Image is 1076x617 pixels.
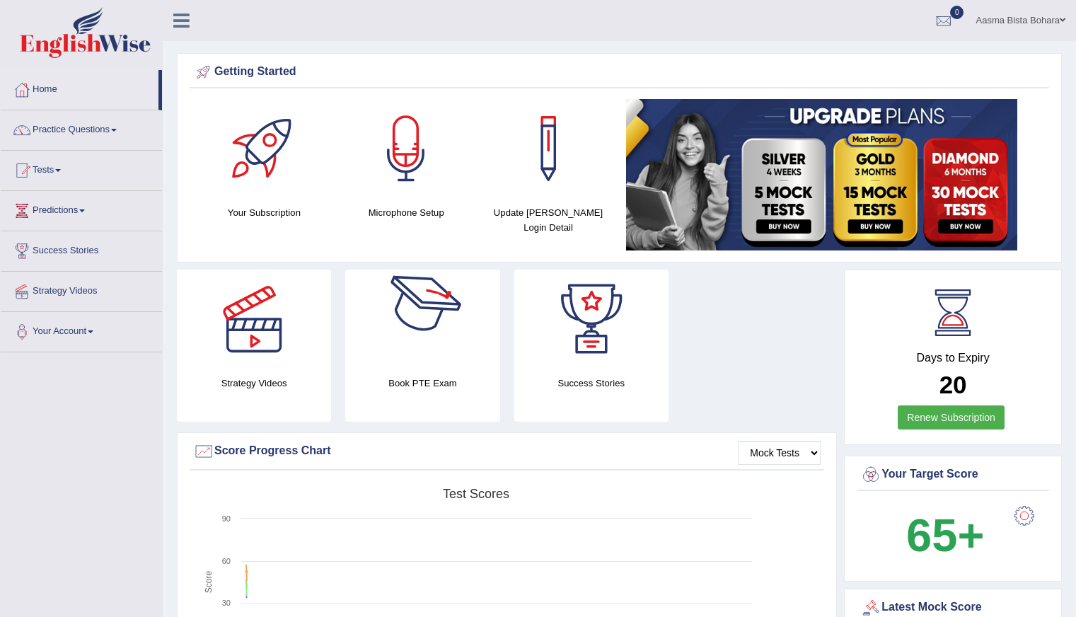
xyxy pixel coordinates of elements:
div: Score Progress Chart [193,441,821,462]
a: Tests [1,151,162,186]
a: Practice Questions [1,110,162,146]
h4: Book PTE Exam [345,376,499,391]
a: Strategy Videos [1,272,162,307]
h4: Strategy Videos [177,376,331,391]
text: 60 [222,557,231,565]
div: Getting Started [193,62,1046,83]
h4: Your Subscription [200,205,328,220]
h4: Update [PERSON_NAME] Login Detail [485,205,613,235]
b: 65+ [906,509,984,561]
h4: Days to Expiry [860,352,1046,364]
span: 0 [950,6,964,19]
a: Your Account [1,312,162,347]
a: Predictions [1,191,162,226]
h4: Microphone Setup [342,205,470,220]
tspan: Test scores [443,487,509,501]
a: Home [1,70,158,105]
text: 90 [222,514,231,523]
h4: Success Stories [514,376,669,391]
img: small5.jpg [626,99,1017,250]
a: Renew Subscription [898,405,1005,429]
b: 20 [939,371,967,398]
tspan: Score [204,571,214,594]
text: 30 [222,599,231,607]
a: Success Stories [1,231,162,267]
div: Your Target Score [860,464,1046,485]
